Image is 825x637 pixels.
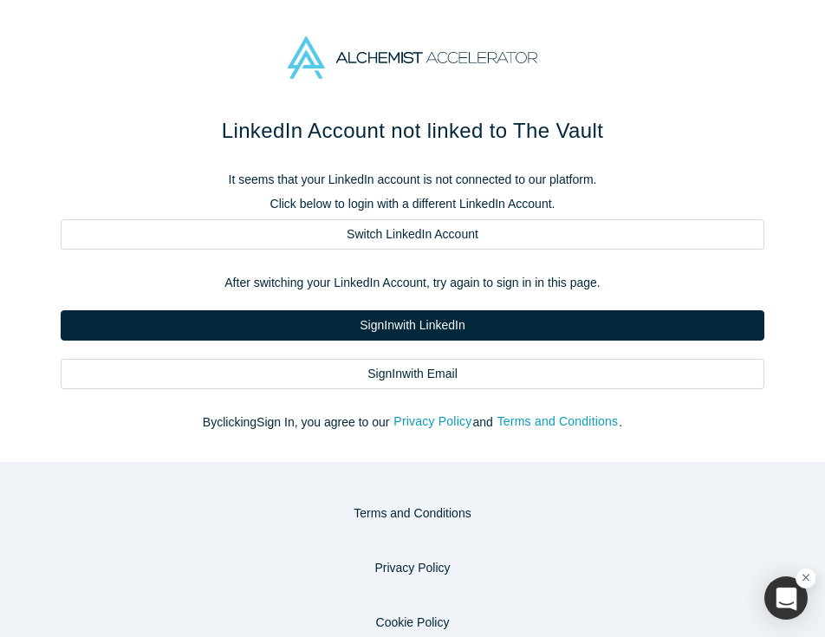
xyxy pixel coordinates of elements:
h1: LinkedIn Account not linked to The Vault [61,115,764,146]
a: SignInwith Email [61,359,764,389]
button: Privacy Policy [393,412,472,432]
img: Alchemist Accelerator Logo [288,36,537,79]
button: Privacy Policy [356,553,468,583]
button: Terms and Conditions [335,498,489,529]
p: It seems that your LinkedIn account is not connected to our platform. [61,171,764,189]
a: SignInwith LinkedIn [61,310,764,341]
p: Click below to login with a different LinkedIn Account. [61,195,764,213]
p: By clicking Sign In , you agree to our and . [61,413,764,432]
p: After switching your LinkedIn Account, try again to sign in in this page. [61,274,764,292]
a: Switch LinkedIn Account [61,219,764,250]
button: Terms and Conditions [497,412,620,432]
